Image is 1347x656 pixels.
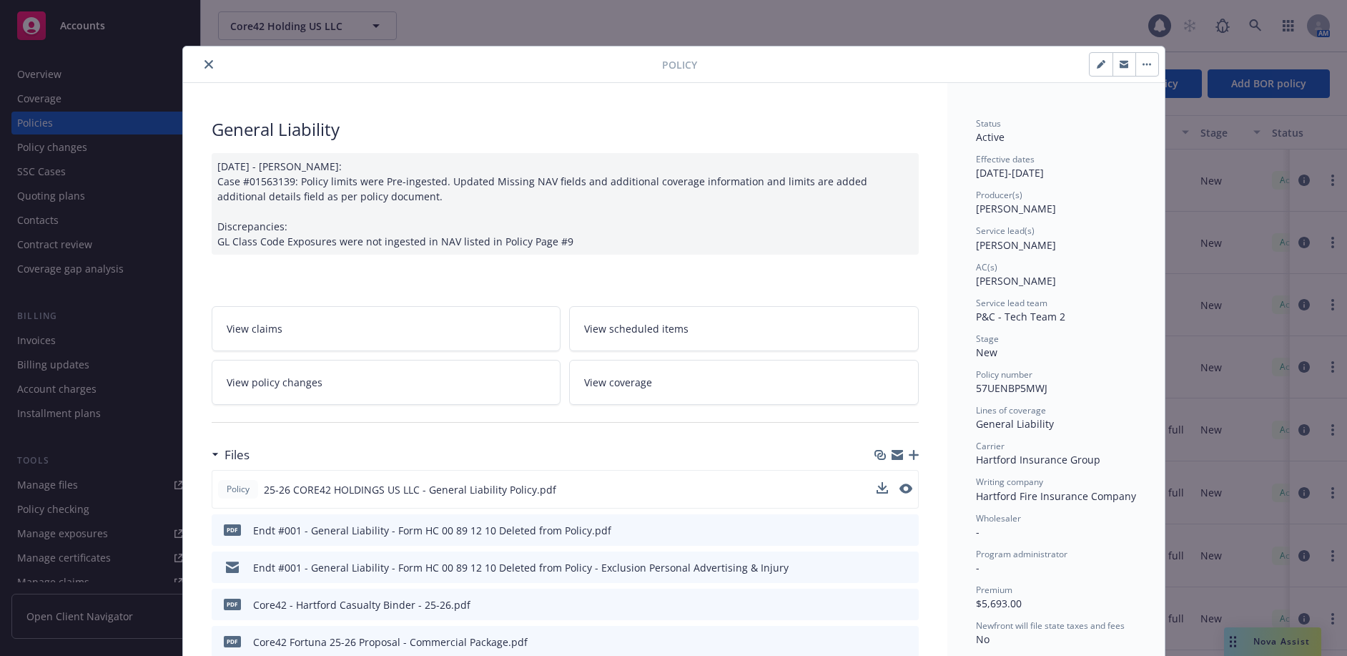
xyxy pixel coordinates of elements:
[212,446,250,464] div: Files
[976,620,1125,632] span: Newfront will file state taxes and fees
[976,130,1005,144] span: Active
[976,153,1136,180] div: [DATE] - [DATE]
[877,560,889,575] button: download file
[877,597,889,612] button: download file
[976,416,1136,431] div: General Liability
[899,484,912,494] button: preview file
[253,523,611,538] div: Endt #001 - General Liability - Form HC 00 89 12 10 Deleted from Policy.pdf
[976,548,1067,560] span: Program administrator
[253,635,528,650] div: Core42 Fortuna 25-26 Proposal - Commercial Package.pdf
[900,597,913,612] button: preview file
[224,524,241,535] span: pdf
[976,404,1046,416] span: Lines of coverage
[569,360,919,405] a: View coverage
[212,153,919,255] div: [DATE] - [PERSON_NAME]: Case #01563139: Policy limits were Pre-ingested. Updated Missing NAV fiel...
[569,306,919,351] a: View scheduled items
[976,368,1032,381] span: Policy number
[662,57,697,72] span: Policy
[224,483,252,496] span: Policy
[976,202,1056,215] span: [PERSON_NAME]
[976,512,1021,524] span: Wholesaler
[976,310,1065,323] span: P&C - Tech Team 2
[253,560,789,575] div: Endt #001 - General Liability - Form HC 00 89 12 10 Deleted from Policy - Exclusion Personal Adve...
[976,476,1043,488] span: Writing company
[976,261,997,273] span: AC(s)
[976,189,1022,201] span: Producer(s)
[976,632,990,646] span: No
[877,482,888,494] button: download file
[976,297,1047,309] span: Service lead team
[900,635,913,650] button: preview file
[976,333,999,345] span: Stage
[976,346,997,359] span: New
[877,523,889,538] button: download file
[200,56,217,73] button: close
[212,360,561,405] a: View policy changes
[877,635,889,650] button: download file
[976,381,1047,395] span: 57UENBP5MWJ
[976,274,1056,288] span: [PERSON_NAME]
[900,523,913,538] button: preview file
[976,238,1056,252] span: [PERSON_NAME]
[976,225,1035,237] span: Service lead(s)
[224,446,250,464] h3: Files
[224,636,241,647] span: pdf
[976,597,1022,610] span: $5,693.00
[899,482,912,497] button: preview file
[900,560,913,575] button: preview file
[976,489,1136,503] span: Hartford Fire Insurance Company
[976,153,1035,165] span: Effective dates
[227,321,282,336] span: View claims
[224,599,241,610] span: pdf
[212,306,561,351] a: View claims
[976,584,1012,596] span: Premium
[264,482,556,497] span: 25-26 CORE42 HOLDINGS US LLC - General Liability Policy.pdf
[976,561,980,574] span: -
[877,482,888,497] button: download file
[253,597,470,612] div: Core42 - Hartford Casualty Binder - 25-26.pdf
[584,321,689,336] span: View scheduled items
[976,525,980,539] span: -
[976,453,1100,466] span: Hartford Insurance Group
[584,375,652,390] span: View coverage
[976,117,1001,129] span: Status
[212,117,919,142] div: General Liability
[227,375,322,390] span: View policy changes
[976,440,1005,452] span: Carrier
